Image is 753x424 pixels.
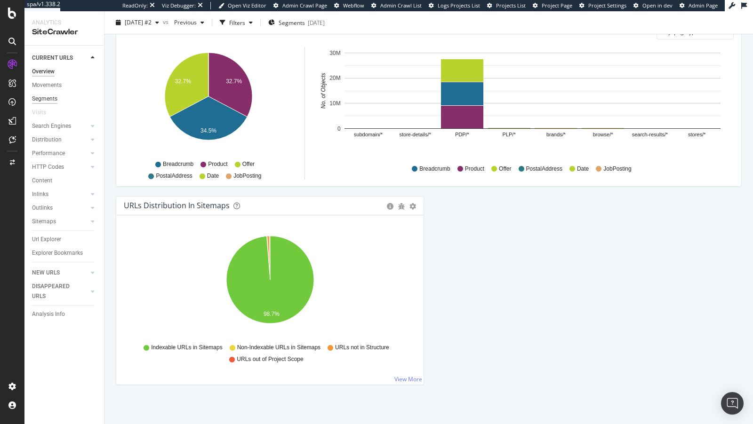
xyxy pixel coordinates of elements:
[32,149,65,158] div: Performance
[216,15,256,30] button: Filters
[233,172,261,180] span: JobPosting
[32,80,97,90] a: Movements
[329,50,340,56] text: 30M
[32,67,97,77] a: Overview
[632,132,668,137] text: search-results/*
[122,2,148,9] div: ReadOnly:
[394,375,422,383] a: View More
[32,203,88,213] a: Outlinks
[156,172,192,180] span: PostalAddress
[32,162,88,172] a: HTTP Codes
[32,67,55,77] div: Overview
[264,311,280,317] text: 98.7%
[32,189,48,199] div: Inlinks
[32,203,53,213] div: Outlinks
[273,2,327,9] a: Admin Crawl Page
[200,127,216,134] text: 34.5%
[32,135,88,145] a: Distribution
[603,165,631,173] span: JobPosting
[163,160,193,168] span: Breadcrumb
[343,2,364,9] span: Webflow
[335,344,389,352] span: URLs not in Structure
[689,2,718,9] span: Admin Page
[387,203,393,210] div: circle-info
[237,355,303,363] span: URLs out of Project Scope
[398,203,405,210] div: bug
[32,217,56,227] div: Sitemaps
[125,18,152,26] span: 2025 Oct. 2nd #2
[32,108,56,118] a: Visits
[32,80,62,90] div: Movements
[32,309,65,319] div: Analysis Info
[688,132,706,137] text: stores/*
[282,2,327,9] span: Admin Crawl Page
[487,2,526,9] a: Projects List
[354,132,383,137] text: subdomain/*
[533,2,572,9] a: Project Page
[32,248,83,258] div: Explorer Bookmarks
[496,2,526,9] span: Projects List
[32,235,97,244] a: Url Explorer
[409,203,416,210] div: gear
[455,132,470,137] text: PDP/*
[32,27,96,38] div: SiteCrawler
[588,2,626,9] span: Project Settings
[334,2,364,9] a: Webflow
[32,248,97,258] a: Explorer Bookmarks
[32,121,88,131] a: Search Engines
[380,2,422,9] span: Admin Crawl List
[124,201,230,210] div: URLs Distribution in Sitemaps
[579,2,626,9] a: Project Settings
[32,94,57,104] div: Segments
[32,162,64,172] div: HTTP Codes
[264,15,328,30] button: Segments[DATE]
[320,73,327,109] text: No. of Objects
[163,17,170,25] span: vs
[542,2,572,9] span: Project Page
[170,15,208,30] button: Previous
[218,2,266,9] a: Open Viz Editor
[32,108,46,118] div: Visits
[162,2,196,9] div: Viz Debugger:
[32,149,88,158] a: Performance
[32,53,73,63] div: CURRENT URLS
[721,392,744,415] div: Open Intercom Messenger
[32,268,60,278] div: NEW URLS
[112,15,163,30] button: [DATE] #2
[237,344,320,352] span: Non-Indexable URLs in Sitemaps
[593,132,614,137] text: browse/*
[329,75,340,81] text: 20M
[207,172,219,180] span: Date
[503,132,516,137] text: PLP/*
[316,47,734,156] svg: A chart.
[329,100,340,107] text: 10M
[32,282,88,301] a: DISAPPEARED URLS
[170,18,197,26] span: Previous
[32,19,96,27] div: Analytics
[175,78,191,85] text: 32.7%
[124,230,417,339] svg: A chart.
[465,165,484,173] span: Product
[399,132,431,137] text: store-details/*
[279,18,305,26] span: Segments
[32,217,88,227] a: Sitemaps
[308,18,325,26] div: [DATE]
[526,165,562,173] span: PostalAddress
[32,176,52,186] div: Content
[242,160,255,168] span: Offer
[633,2,673,9] a: Open in dev
[32,53,88,63] a: CURRENT URLS
[126,47,291,156] svg: A chart.
[371,2,422,9] a: Admin Crawl List
[32,189,88,199] a: Inlinks
[680,2,718,9] a: Admin Page
[151,344,222,352] span: Indexable URLs in Sitemaps
[208,160,227,168] span: Product
[32,268,88,278] a: NEW URLS
[32,121,71,131] div: Search Engines
[577,165,589,173] span: Date
[32,309,97,319] a: Analysis Info
[32,94,97,104] a: Segments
